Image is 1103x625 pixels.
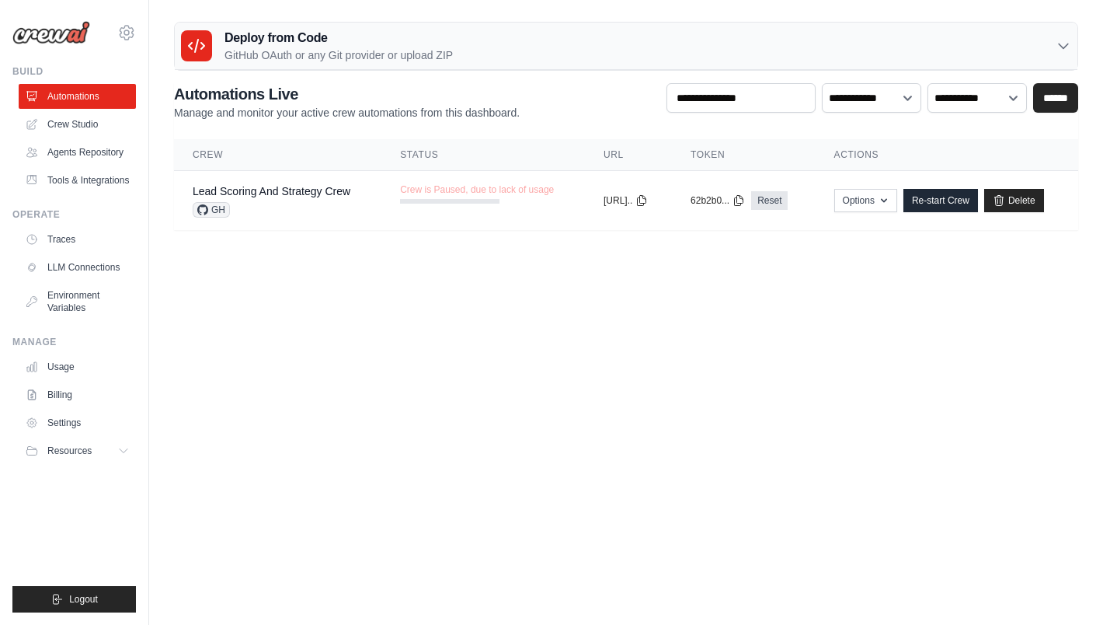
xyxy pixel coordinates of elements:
[19,354,136,379] a: Usage
[47,445,92,457] span: Resources
[224,29,453,47] h3: Deploy from Code
[174,105,520,120] p: Manage and monitor your active crew automations from this dashboard.
[816,139,1078,171] th: Actions
[400,183,554,196] span: Crew is Paused, due to lack of usage
[69,593,98,606] span: Logout
[19,227,136,252] a: Traces
[12,336,136,348] div: Manage
[19,168,136,193] a: Tools & Integrations
[193,202,230,218] span: GH
[585,139,672,171] th: URL
[19,438,136,463] button: Resources
[19,112,136,137] a: Crew Studio
[12,21,90,44] img: Logo
[174,83,520,105] h2: Automations Live
[834,189,897,212] button: Options
[19,283,136,320] a: Environment Variables
[19,382,136,407] a: Billing
[19,140,136,165] a: Agents Repository
[12,586,136,613] button: Logout
[19,255,136,280] a: LLM Connections
[19,410,136,435] a: Settings
[12,65,136,78] div: Build
[903,189,978,212] a: Re-start Crew
[174,139,381,171] th: Crew
[224,47,453,63] p: GitHub OAuth or any Git provider or upload ZIP
[672,139,815,171] th: Token
[984,189,1044,212] a: Delete
[19,84,136,109] a: Automations
[691,194,745,207] button: 62b2b0...
[381,139,585,171] th: Status
[751,191,788,210] a: Reset
[193,185,350,197] a: Lead Scoring And Strategy Crew
[12,208,136,221] div: Operate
